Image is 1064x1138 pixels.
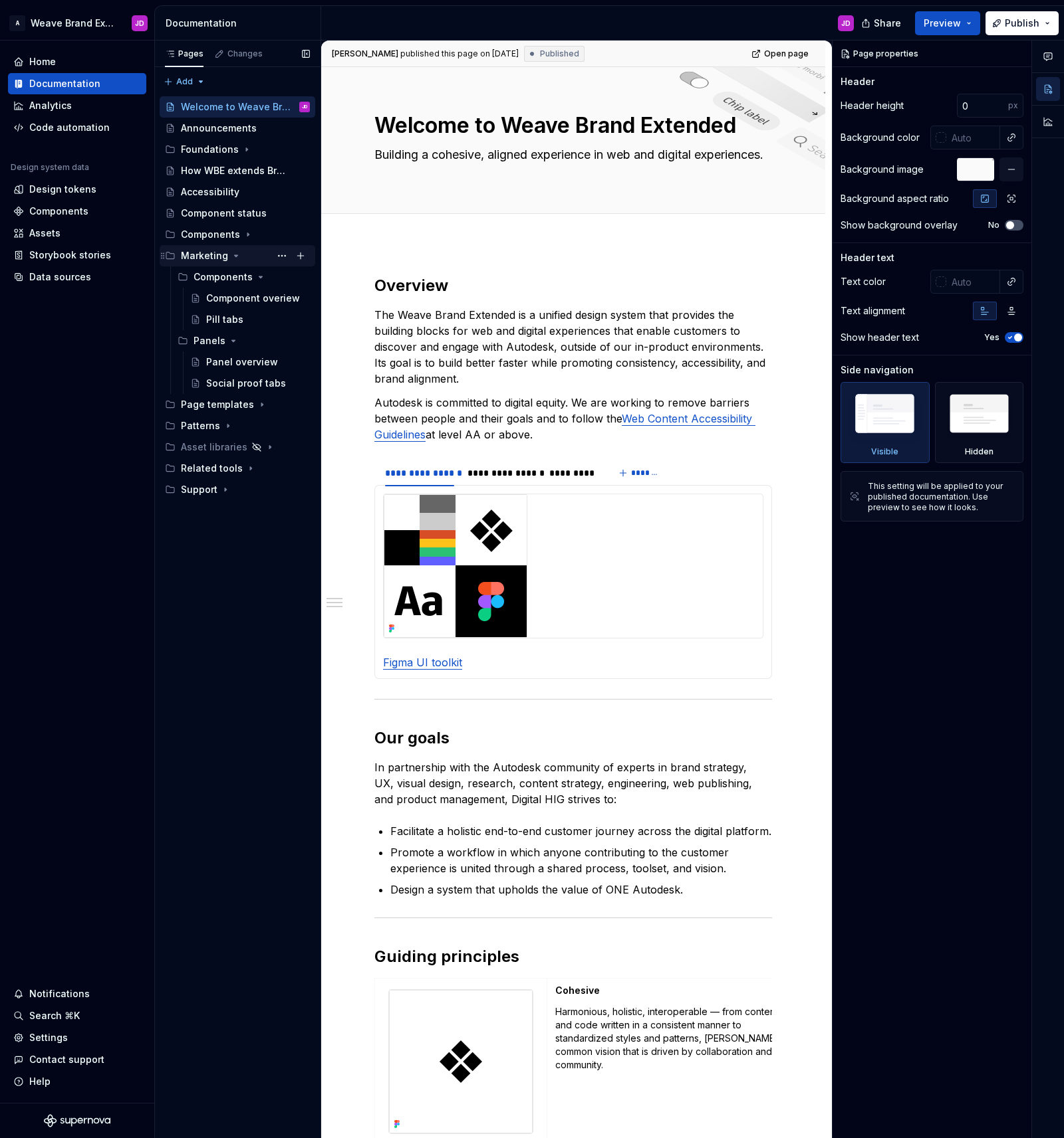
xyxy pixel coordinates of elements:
[181,483,217,496] div: Support
[935,382,1024,463] div: Hidden
[160,96,315,118] a: Welcome to Weave Brand ExtendedJD
[185,309,315,330] a: Pill tabs
[374,275,772,296] h2: Overview
[372,144,769,181] textarea: Building a cohesive, aligned experience in web and digital experiences.
[8,117,146,138] a: Code automation
[400,48,519,59] div: published this page on [DATE]
[181,398,254,411] div: Page templates
[160,139,315,160] div: Foundations
[181,462,243,475] div: Related tools
[372,110,769,142] textarea: Welcome to Weave Brand Extended
[9,15,25,31] div: A
[383,656,462,669] a: Figma UI toolkit
[302,100,307,114] div: JD
[384,494,527,638] img: 21df7b1f-53b4-4f67-b896-631143ca1c06.png
[957,94,1008,118] input: Auto
[194,270,253,284] div: Components
[841,75,874,88] div: Header
[29,205,88,218] div: Components
[194,334,225,347] div: Panels
[29,1031,68,1044] div: Settings
[874,17,901,30] span: Share
[332,48,398,59] span: [PERSON_NAME]
[1008,100,1018,111] p: px
[841,163,924,176] div: Background image
[29,1053,104,1066] div: Contact support
[44,1114,110,1127] svg: Supernova Logo
[390,844,772,876] p: Promote a workflow in which anyone contributing to the customer experience is united through a sh...
[160,181,315,203] a: Accessibility
[206,355,278,369] div: Panel overview
[172,330,315,351] div: Panels
[29,183,96,196] div: Design tokens
[868,481,1015,513] div: This setting will be applied to your published documentation. Use preview to see how it looks.
[3,9,152,37] button: AWeave Brand ExtendedJD
[764,48,809,59] span: Open page
[181,164,291,177] div: How WBE extends Brand
[946,126,1000,149] input: Auto
[841,131,920,144] div: Background color
[8,266,146,288] a: Data sources
[841,363,914,377] div: Side navigation
[747,45,815,63] a: Open page
[181,419,220,432] div: Patterns
[8,51,146,72] a: Home
[984,332,999,343] label: Yes
[29,987,90,1000] div: Notifications
[160,72,209,91] button: Add
[29,121,110,134] div: Code automation
[986,11,1059,35] button: Publish
[29,99,72,112] div: Analytics
[160,436,315,458] div: Asset libraries
[181,143,239,156] div: Foundations
[160,458,315,479] div: Related tools
[555,1005,789,1072] p: Harmonious, holistic, interoperable — from content and code written in a consistent manner to sta...
[160,96,315,500] div: Page tree
[8,223,146,244] a: Assets
[181,440,247,454] div: Asset libraries
[915,11,980,35] button: Preview
[31,17,116,30] div: Weave Brand Extended
[181,249,228,262] div: Marketing
[841,275,886,288] div: Text color
[206,377,286,390] div: Social proof tabs
[8,1027,146,1048] a: Settings
[227,48,263,59] div: Changes
[181,228,240,241] div: Components
[29,270,91,284] div: Data sources
[8,1005,146,1026] button: Search ⌘K
[8,1071,146,1092] button: Help
[206,313,243,326] div: Pill tabs
[160,415,315,436] div: Patterns
[181,122,257,135] div: Announcements
[1005,17,1039,30] span: Publish
[185,288,315,309] a: Component overiew
[390,823,772,839] p: Facilitate a holistic end-to-end customer journey across the digital platform.
[29,1075,51,1088] div: Help
[29,248,111,262] div: Storybook stories
[374,727,772,749] h2: Our goals
[8,95,146,116] a: Analytics
[160,245,315,266] div: Marketing
[988,220,999,231] label: No
[374,395,772,442] p: Autodesk is committed to digital equity. We are working to remove barriers between people and the...
[185,351,315,373] a: Panel overview
[841,251,894,264] div: Header text
[181,185,239,199] div: Accessibility
[165,48,203,59] div: Pages
[841,331,919,344] div: Show header text
[374,946,772,967] h2: Guiding principles
[176,76,193,87] span: Add
[8,244,146,266] a: Storybook stories
[841,304,905,318] div: Text alignment
[389,990,533,1133] img: 6710ba28-3951-47be-80ec-b11126f45bd6.png
[135,18,144,29] div: JD
[841,18,851,29] div: JD
[374,759,772,807] p: In partnership with the Autodesk community of experts in brand strategy, UX, visual design, resea...
[390,882,772,898] p: Design a system that upholds the value of ONE Autodesk.
[160,394,315,415] div: Page templates
[924,17,961,30] span: Preview
[841,219,958,232] div: Show background overlay
[160,118,315,139] a: Announcements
